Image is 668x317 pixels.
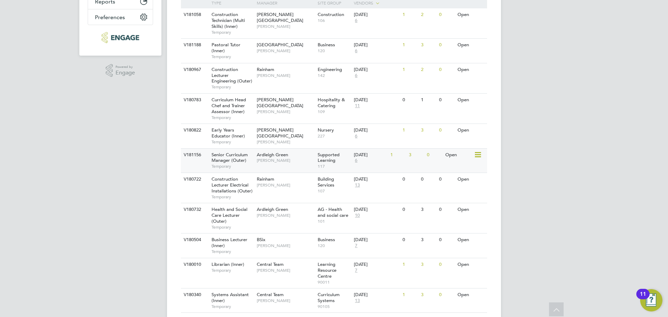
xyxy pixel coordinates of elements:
span: 6 [354,158,358,164]
span: 90105 [318,304,351,309]
span: Temporary [212,224,253,230]
span: Temporary [212,54,253,60]
span: 7 [354,268,358,274]
span: Business [318,42,335,48]
div: V181188 [182,39,206,51]
span: BSix [257,237,265,243]
span: Powered by [116,64,135,70]
span: Temporary [212,164,253,169]
button: Preferences [88,9,153,25]
span: 90011 [318,279,351,285]
div: 0 [401,173,419,186]
div: 0 [419,173,437,186]
span: Temporary [212,268,253,273]
span: Construction [318,11,344,17]
span: 101 [318,219,351,224]
span: Construction Lecturer Engineering (Outer) [212,66,252,84]
div: 0 [437,63,455,76]
span: Temporary [212,115,253,120]
span: 120 [318,48,351,54]
div: 3 [407,149,425,161]
span: [PERSON_NAME] [257,298,314,303]
div: V180967 [182,63,206,76]
span: Building Services [318,176,334,188]
span: Hospitality & Catering [318,97,345,109]
span: Business [318,237,335,243]
span: Temporary [212,139,253,145]
span: Rainham [257,66,274,72]
span: [PERSON_NAME][GEOGRAPHIC_DATA] [257,11,303,23]
div: V181156 [182,149,206,161]
div: 0 [401,203,419,216]
div: Open [456,258,486,271]
img: xede-logo-retina.png [102,32,139,43]
div: 0 [437,124,455,137]
span: Curriculum Systems [318,292,340,303]
div: 2 [419,8,437,21]
div: [DATE] [354,127,399,133]
span: Early Years Educator (Inner) [212,127,245,139]
span: 6 [354,133,358,139]
span: Librarian (Inner) [212,261,244,267]
div: Open [456,8,486,21]
div: 3 [419,124,437,137]
div: Open [456,94,486,106]
div: 1 [401,63,419,76]
div: Open [456,203,486,216]
div: 0 [437,258,455,271]
span: Nursery [318,127,334,133]
div: 1 [389,149,407,161]
div: 11 [640,294,646,303]
div: 3 [419,258,437,271]
div: [DATE] [354,176,399,182]
span: AG - Health and social care [318,206,348,218]
div: 0 [437,173,455,186]
span: Curriculum Head Chef and Trainer Assessor (Inner) [212,97,246,114]
div: 1 [401,8,419,21]
div: Open [456,39,486,51]
span: Ardleigh Green [257,152,288,158]
div: 0 [425,149,443,161]
div: 0 [401,233,419,246]
div: 0 [437,233,455,246]
span: 107 [318,188,351,194]
span: Construction Lecturer Electrical Installations (Outer) [212,176,253,194]
button: Open Resource Center, 11 new notifications [640,289,662,311]
div: 0 [437,8,455,21]
span: Temporary [212,30,253,35]
span: [PERSON_NAME] [257,24,314,29]
div: 1 [401,124,419,137]
span: 109 [318,109,351,114]
div: 0 [437,39,455,51]
div: Open [456,124,486,137]
div: Open [456,173,486,186]
div: 3 [419,288,437,301]
span: Engineering [318,66,342,72]
span: Health and Social Care Lecturer (Outer) [212,206,247,224]
span: 13 [354,182,361,188]
span: Preferences [95,14,125,21]
div: Open [456,288,486,301]
span: Central Team [257,261,284,267]
span: Engage [116,70,135,76]
div: 0 [437,288,455,301]
span: 7 [354,243,358,249]
span: [PERSON_NAME] [257,139,314,145]
div: 3 [419,39,437,51]
span: [GEOGRAPHIC_DATA] [257,42,303,48]
div: 3 [419,233,437,246]
div: 1 [401,288,419,301]
div: [DATE] [354,292,399,298]
span: Temporary [212,249,253,254]
span: 6 [354,18,358,24]
span: [PERSON_NAME] [257,73,314,78]
div: [DATE] [354,262,399,268]
span: 11 [354,103,361,109]
span: Construction Technician (Multi Skills) (Inner) [212,11,245,29]
span: Ardleigh Green [257,206,288,212]
div: 0 [437,203,455,216]
span: Pastoral Tutor (Inner) [212,42,240,54]
div: [DATE] [354,97,399,103]
div: V180340 [182,288,206,301]
span: [PERSON_NAME][GEOGRAPHIC_DATA] [257,97,303,109]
